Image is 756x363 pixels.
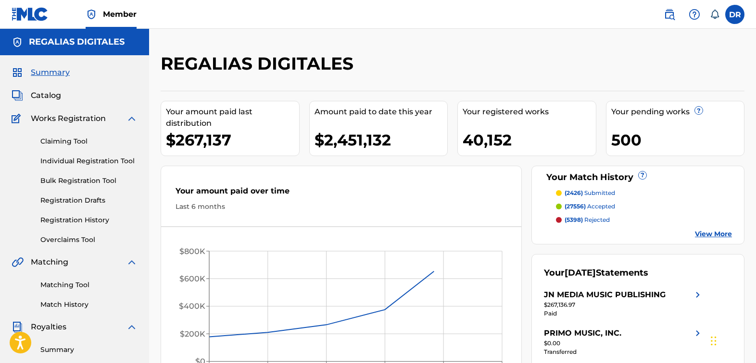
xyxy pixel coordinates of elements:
div: $2,451,132 [315,129,448,151]
div: PRIMO MUSIC, INC. [544,327,621,339]
span: (27556) [565,203,586,210]
a: Claiming Tool [40,136,138,146]
div: Your Match History [544,171,732,184]
img: Summary [12,67,23,78]
img: expand [126,256,138,268]
div: $0.00 [544,339,704,348]
a: (5398) rejected [556,216,732,224]
img: right chevron icon [692,327,704,339]
a: View More [695,229,732,239]
img: Royalties [12,321,23,333]
img: search [664,9,675,20]
div: $267,137 [166,129,299,151]
div: Transferred [544,348,704,356]
a: Registration History [40,215,138,225]
iframe: Chat Widget [708,317,756,363]
p: submitted [565,189,615,197]
img: Accounts [12,36,23,48]
div: Your amount paid over time [176,185,507,202]
a: JN MEDIA MUSIC PUBLISHINGright chevron icon$267,136.97Paid [544,289,704,318]
img: Matching [12,256,24,268]
a: Bulk Registration Tool [40,176,138,186]
tspan: $200K [180,329,205,339]
div: 500 [611,129,744,151]
div: Your Statements [544,266,648,279]
div: Amount paid to date this year [315,106,448,118]
span: Catalog [31,90,61,101]
div: Drag [711,327,717,355]
img: MLC Logo [12,7,49,21]
h2: REGALIAS DIGITALES [161,53,358,74]
span: [DATE] [565,267,596,278]
img: help [689,9,700,20]
a: (27556) accepted [556,202,732,211]
span: Royalties [31,321,66,333]
a: Individual Registration Tool [40,156,138,166]
a: SummarySummary [12,67,70,78]
div: Notifications [710,10,719,19]
span: ? [639,171,646,179]
a: Matching Tool [40,280,138,290]
span: (2426) [565,189,583,196]
a: Match History [40,300,138,310]
a: Summary [40,345,138,355]
div: Your amount paid last distribution [166,106,299,129]
span: Member [103,9,137,20]
img: right chevron icon [692,289,704,301]
img: expand [126,113,138,124]
a: PRIMO MUSIC, INC.right chevron icon$0.00Transferred [544,327,704,356]
p: accepted [565,202,615,211]
div: Your pending works [611,106,744,118]
div: JN MEDIA MUSIC PUBLISHING [544,289,666,301]
div: 40,152 [463,129,596,151]
div: $267,136.97 [544,301,704,309]
a: CatalogCatalog [12,90,61,101]
img: expand [126,321,138,333]
div: Last 6 months [176,202,507,212]
a: Registration Drafts [40,195,138,206]
span: Summary [31,67,70,78]
div: Help [685,5,704,24]
a: Public Search [660,5,679,24]
tspan: $400K [179,302,205,311]
img: Top Rightsholder [86,9,97,20]
a: Overclaims Tool [40,235,138,245]
tspan: $800K [179,247,205,256]
tspan: $600K [179,274,205,283]
img: Catalog [12,90,23,101]
span: (5398) [565,216,583,223]
div: Paid [544,309,704,318]
h5: REGALIAS DIGITALES [29,36,125,48]
a: (2426) submitted [556,189,732,197]
span: ? [695,107,703,114]
img: Works Registration [12,113,24,124]
p: rejected [565,216,610,224]
span: Matching [31,256,68,268]
div: Your registered works [463,106,596,118]
div: User Menu [725,5,744,24]
span: Works Registration [31,113,106,124]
